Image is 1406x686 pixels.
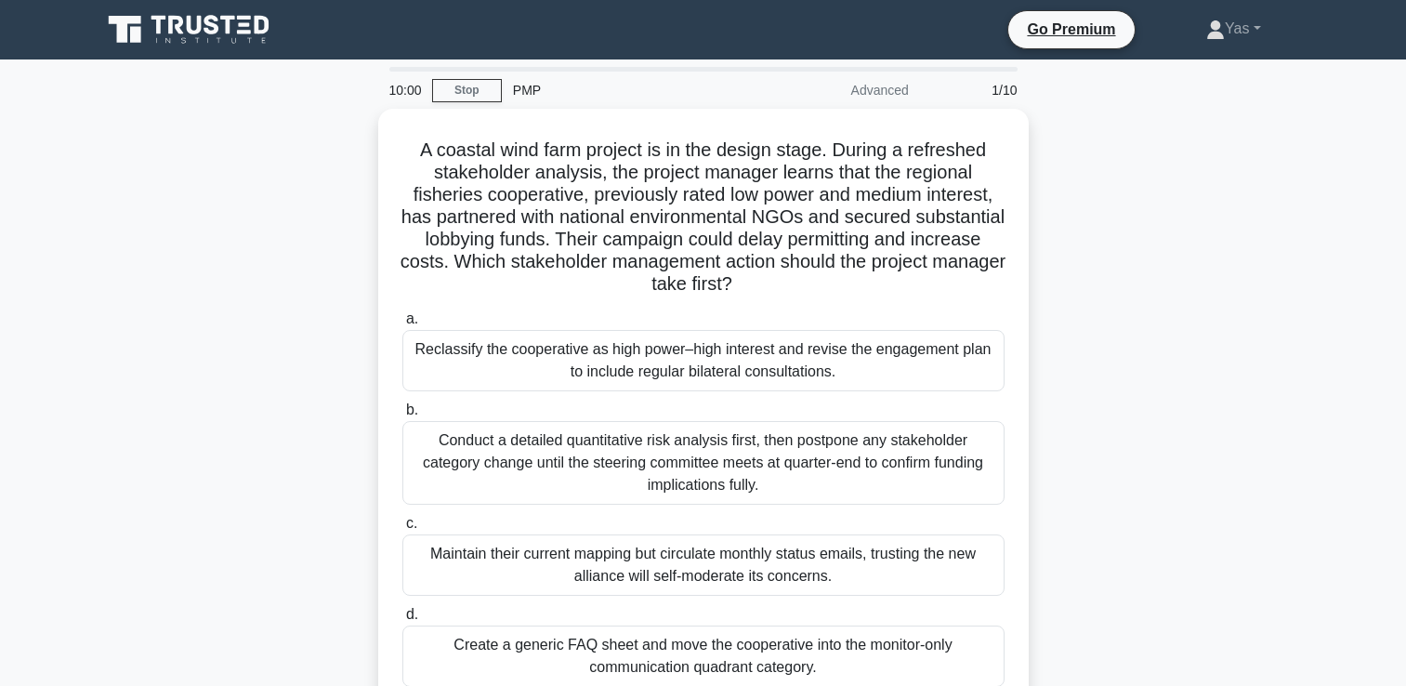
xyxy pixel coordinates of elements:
div: PMP [502,72,757,109]
a: Yas [1162,10,1305,47]
div: 10:00 [378,72,432,109]
span: b. [406,402,418,417]
div: Reclassify the cooperative as high power–high interest and revise the engagement plan to include ... [402,330,1005,391]
a: Stop [432,79,502,102]
a: Go Premium [1016,18,1126,41]
div: Maintain their current mapping but circulate monthly status emails, trusting the new alliance wil... [402,534,1005,596]
span: d. [406,606,418,622]
div: Advanced [757,72,920,109]
h5: A coastal wind farm project is in the design stage. During a refreshed stakeholder analysis, the ... [401,139,1006,297]
span: c. [406,515,417,531]
span: a. [406,310,418,326]
div: Conduct a detailed quantitative risk analysis first, then postpone any stakeholder category chang... [402,421,1005,505]
div: 1/10 [920,72,1029,109]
